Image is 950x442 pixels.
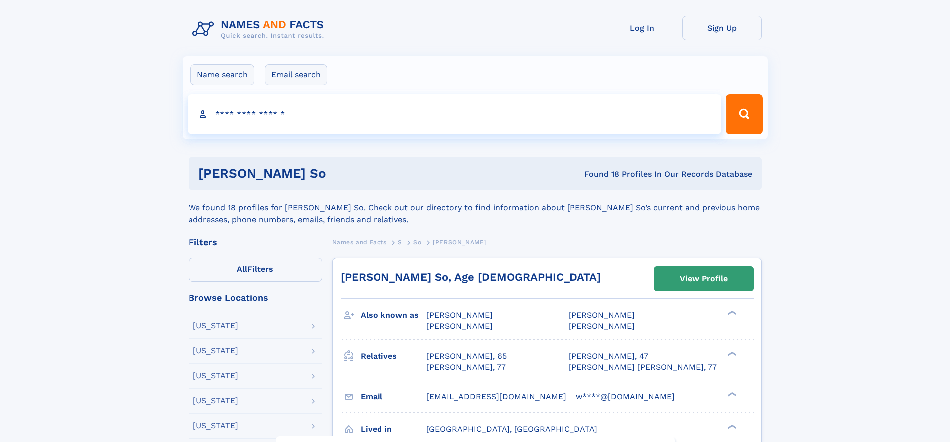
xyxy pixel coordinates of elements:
[189,16,332,43] img: Logo Names and Facts
[361,388,426,405] h3: Email
[193,322,238,330] div: [US_STATE]
[455,169,752,180] div: Found 18 Profiles In Our Records Database
[190,64,254,85] label: Name search
[682,16,762,40] a: Sign Up
[198,167,455,180] h1: [PERSON_NAME] So
[725,350,737,357] div: ❯
[725,310,737,316] div: ❯
[189,238,322,247] div: Filters
[361,307,426,324] h3: Also known as
[602,16,682,40] a: Log In
[426,321,493,331] span: [PERSON_NAME]
[265,64,327,85] label: Email search
[413,236,421,248] a: So
[725,391,737,397] div: ❯
[426,392,566,401] span: [EMAIL_ADDRESS][DOMAIN_NAME]
[188,94,722,134] input: search input
[237,264,247,274] span: All
[569,362,717,373] a: [PERSON_NAME] [PERSON_NAME], 77
[433,239,486,246] span: [PERSON_NAME]
[398,236,402,248] a: S
[332,236,387,248] a: Names and Facts
[569,351,648,362] a: [PERSON_NAME], 47
[426,351,507,362] a: [PERSON_NAME], 65
[654,267,753,291] a: View Profile
[726,94,762,134] button: Search Button
[426,362,506,373] a: [PERSON_NAME], 77
[413,239,421,246] span: So
[725,423,737,430] div: ❯
[189,190,762,226] div: We found 18 profiles for [PERSON_NAME] So. Check out our directory to find information about [PER...
[361,421,426,438] h3: Lived in
[569,321,635,331] span: [PERSON_NAME]
[341,271,601,283] a: [PERSON_NAME] So, Age [DEMOGRAPHIC_DATA]
[569,310,635,320] span: [PERSON_NAME]
[193,397,238,405] div: [US_STATE]
[189,258,322,282] label: Filters
[398,239,402,246] span: S
[680,267,728,290] div: View Profile
[426,310,493,320] span: [PERSON_NAME]
[193,422,238,430] div: [US_STATE]
[193,347,238,355] div: [US_STATE]
[193,372,238,380] div: [US_STATE]
[426,424,597,434] span: [GEOGRAPHIC_DATA], [GEOGRAPHIC_DATA]
[361,348,426,365] h3: Relatives
[189,294,322,302] div: Browse Locations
